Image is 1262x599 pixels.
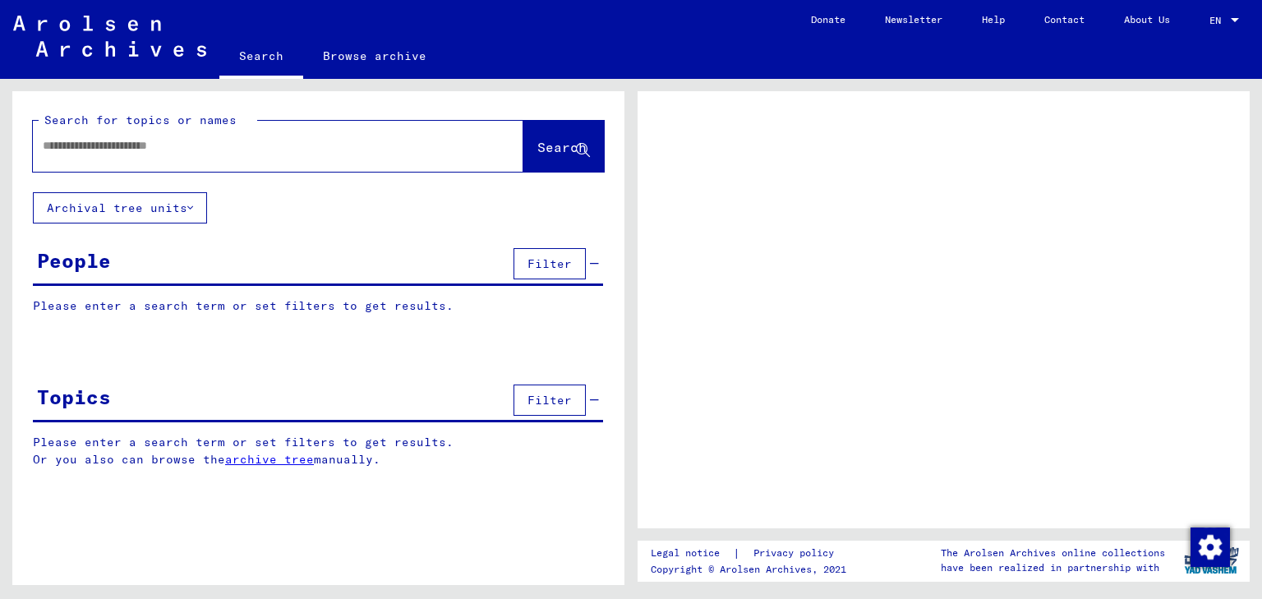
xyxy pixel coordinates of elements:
button: Archival tree units [33,192,207,223]
p: Please enter a search term or set filters to get results. Or you also can browse the manually. [33,434,604,468]
div: Topics [37,382,111,412]
p: The Arolsen Archives online collections [941,546,1165,560]
img: Arolsen_neg.svg [13,16,206,57]
a: Legal notice [651,545,733,562]
button: Filter [514,385,586,416]
p: have been realized in partnership with [941,560,1165,575]
span: Filter [527,393,572,408]
a: archive tree [225,452,314,467]
span: EN [1209,15,1227,26]
mat-label: Search for topics or names [44,113,237,127]
button: Search [523,121,604,172]
img: Change consent [1191,528,1230,567]
div: | [651,545,854,562]
button: Filter [514,248,586,279]
div: People [37,246,111,275]
p: Copyright © Arolsen Archives, 2021 [651,562,854,577]
p: Please enter a search term or set filters to get results. [33,297,603,315]
a: Privacy policy [740,545,854,562]
a: Browse archive [303,36,446,76]
img: yv_logo.png [1181,540,1242,581]
span: Filter [527,256,572,271]
a: Search [219,36,303,79]
span: Search [537,139,587,155]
